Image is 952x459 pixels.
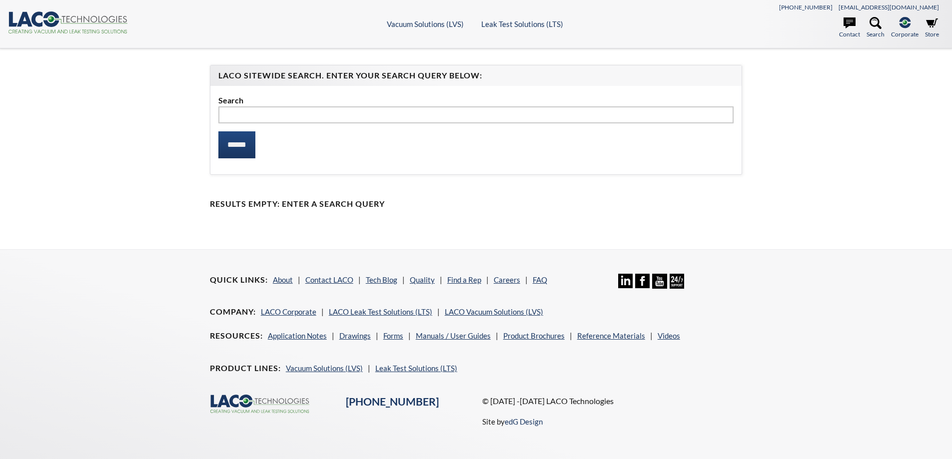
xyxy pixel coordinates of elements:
a: Vacuum Solutions (LVS) [286,364,363,373]
h4: Results Empty: Enter a Search Query [210,199,743,209]
a: Manuals / User Guides [416,331,491,340]
a: Find a Rep [447,275,481,284]
a: Application Notes [268,331,327,340]
a: Reference Materials [577,331,645,340]
a: Careers [494,275,520,284]
a: Videos [658,331,680,340]
label: Search [218,94,734,107]
a: Leak Test Solutions (LTS) [375,364,457,373]
p: © [DATE] -[DATE] LACO Technologies [482,395,743,408]
a: [PHONE_NUMBER] [779,3,833,11]
a: FAQ [533,275,547,284]
a: Leak Test Solutions (LTS) [481,19,563,28]
a: About [273,275,293,284]
a: [PHONE_NUMBER] [346,395,439,408]
a: Contact [839,17,860,39]
a: Contact LACO [305,275,353,284]
img: 24/7 Support Icon [670,274,684,288]
a: Product Brochures [503,331,565,340]
h4: Product Lines [210,363,281,374]
a: Drawings [339,331,371,340]
a: edG Design [505,417,543,426]
a: LACO Vacuum Solutions (LVS) [445,307,543,316]
a: LACO Corporate [261,307,316,316]
a: Quality [410,275,435,284]
a: LACO Leak Test Solutions (LTS) [329,307,432,316]
p: Site by [482,416,543,428]
a: Vacuum Solutions (LVS) [387,19,464,28]
a: [EMAIL_ADDRESS][DOMAIN_NAME] [839,3,939,11]
h4: LACO Sitewide Search. Enter your Search Query Below: [218,70,734,81]
a: Store [925,17,939,39]
a: 24/7 Support [670,281,684,290]
a: Search [867,17,885,39]
a: Tech Blog [366,275,397,284]
a: Forms [383,331,403,340]
h4: Company [210,307,256,317]
span: Corporate [891,29,919,39]
h4: Quick Links [210,275,268,285]
h4: Resources [210,331,263,341]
